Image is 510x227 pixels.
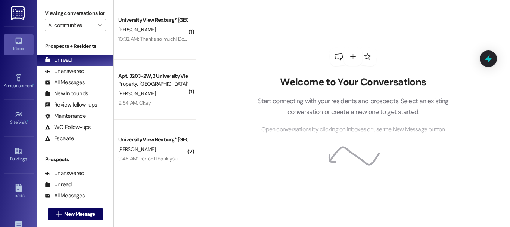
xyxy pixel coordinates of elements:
[64,210,95,218] span: New Message
[45,56,72,64] div: Unread
[45,123,91,131] div: WO Follow-ups
[118,90,156,97] span: [PERSON_NAME]
[4,181,34,202] a: Leads
[4,145,34,165] a: Buildings
[118,155,177,162] div: 9:48 AM: Perfect thank you
[118,136,187,144] div: University View Rexburg* [GEOGRAPHIC_DATA]
[45,135,74,142] div: Escalate
[45,181,72,188] div: Unread
[48,19,94,31] input: All communities
[118,99,151,106] div: 9:54 AM: Okay
[118,36,326,42] div: 10:32 AM: Thanks so much! Do you happen to know if any of our roommates have moved in yet?
[45,67,84,75] div: Unanswered
[45,7,106,19] label: Viewing conversations for
[45,79,85,86] div: All Messages
[45,101,97,109] div: Review follow-ups
[118,26,156,33] span: [PERSON_NAME]
[45,112,86,120] div: Maintenance
[118,146,156,153] span: [PERSON_NAME]
[45,192,85,200] div: All Messages
[37,42,113,50] div: Prospects + Residents
[11,6,26,20] img: ResiDesk Logo
[118,80,187,88] div: Property: [GEOGRAPHIC_DATA]*
[246,96,460,117] p: Start connecting with your residents and prospects. Select an existing conversation or create a n...
[56,211,61,217] i: 
[27,119,28,124] span: •
[118,16,187,24] div: University View Rexburg* [GEOGRAPHIC_DATA]
[4,34,34,55] a: Inbox
[98,22,102,28] i: 
[45,169,84,177] div: Unanswered
[45,90,88,98] div: New Inbounds
[246,76,460,88] h2: Welcome to Your Conversations
[33,82,34,87] span: •
[37,156,113,163] div: Prospects
[118,72,187,80] div: Apt. 3203~2W, 3 University View Rexburg
[48,208,103,220] button: New Message
[4,108,34,128] a: Site Visit •
[261,125,445,134] span: Open conversations by clicking on inboxes or use the New Message button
